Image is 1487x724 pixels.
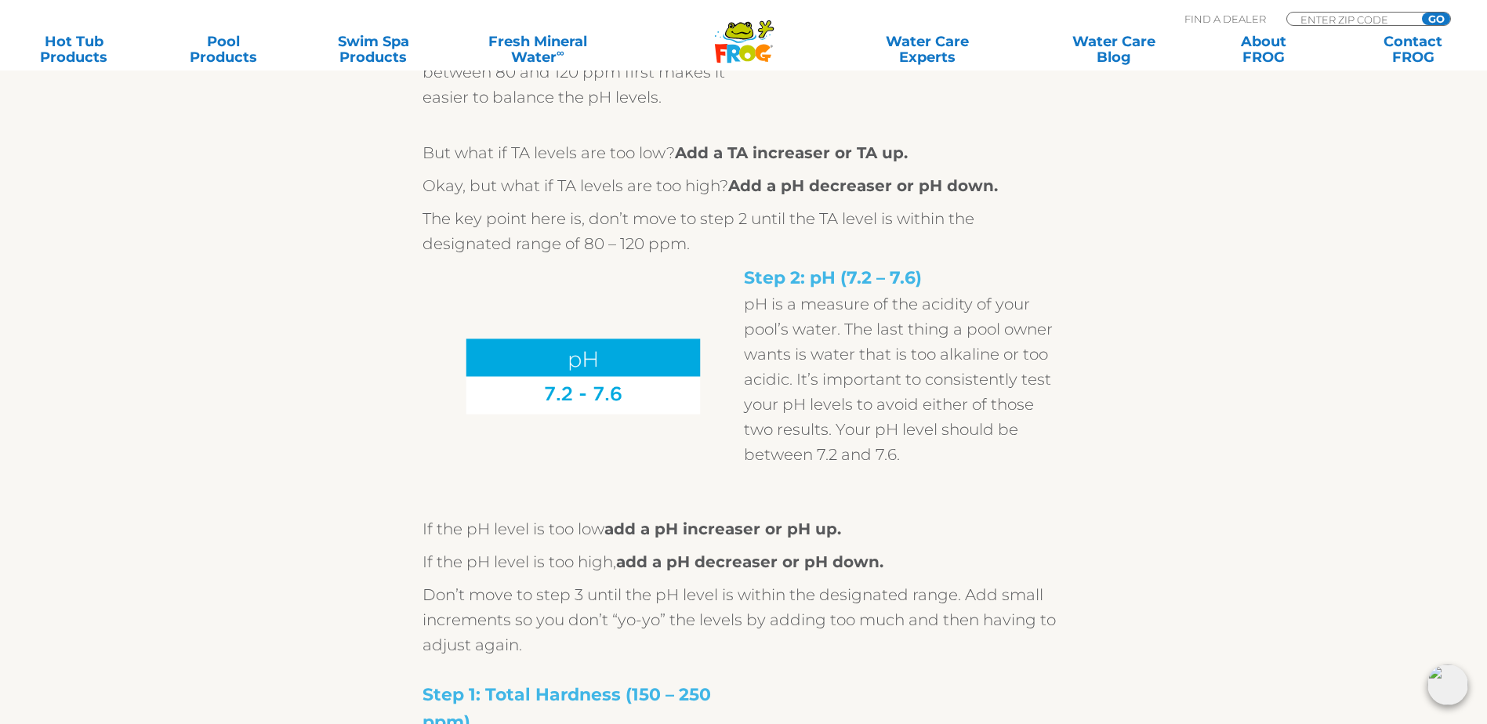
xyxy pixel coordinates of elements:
p: If the pH level is too high, [423,549,1065,574]
input: GO [1422,13,1450,25]
strong: add a pH decreaser or pH down. [616,552,883,571]
sup: ∞ [557,46,564,59]
p: The key point here is, don’t move to step 2 until the TA level is within the designated range of ... [423,206,1065,256]
strong: add a pH increaser or pH up. [604,519,841,538]
a: Hot TubProducts [16,34,132,65]
a: Fresh MineralWater∞ [465,34,611,65]
strong: Step 2: pH (7.2 – 7.6) [744,267,922,288]
p: Don’t move to step 3 until the pH level is within the designated range. Add small increments so y... [423,582,1065,657]
p: Find A Dealer [1184,12,1266,26]
a: Swim SpaProducts [315,34,432,65]
p: Okay, but what if TA levels are too high? [423,173,1065,198]
strong: Add a TA increaser or TA up. [675,143,908,162]
p: pH is a measure of the acidity of your pool’s water. The last thing a pool owner wants is water t... [744,291,1065,467]
a: Water CareBlog [1055,34,1172,65]
a: Water CareExperts [833,34,1022,65]
img: pH [423,256,744,498]
p: But what if TA levels are too low? [423,140,1065,165]
input: Zip Code Form [1299,13,1405,26]
img: openIcon [1427,664,1468,705]
a: AboutFROG [1205,34,1322,65]
p: If the pH level is too low [423,516,1065,541]
a: ContactFROG [1355,34,1471,65]
a: PoolProducts [165,34,282,65]
strong: Add a pH decreaser or pH down. [728,176,998,195]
